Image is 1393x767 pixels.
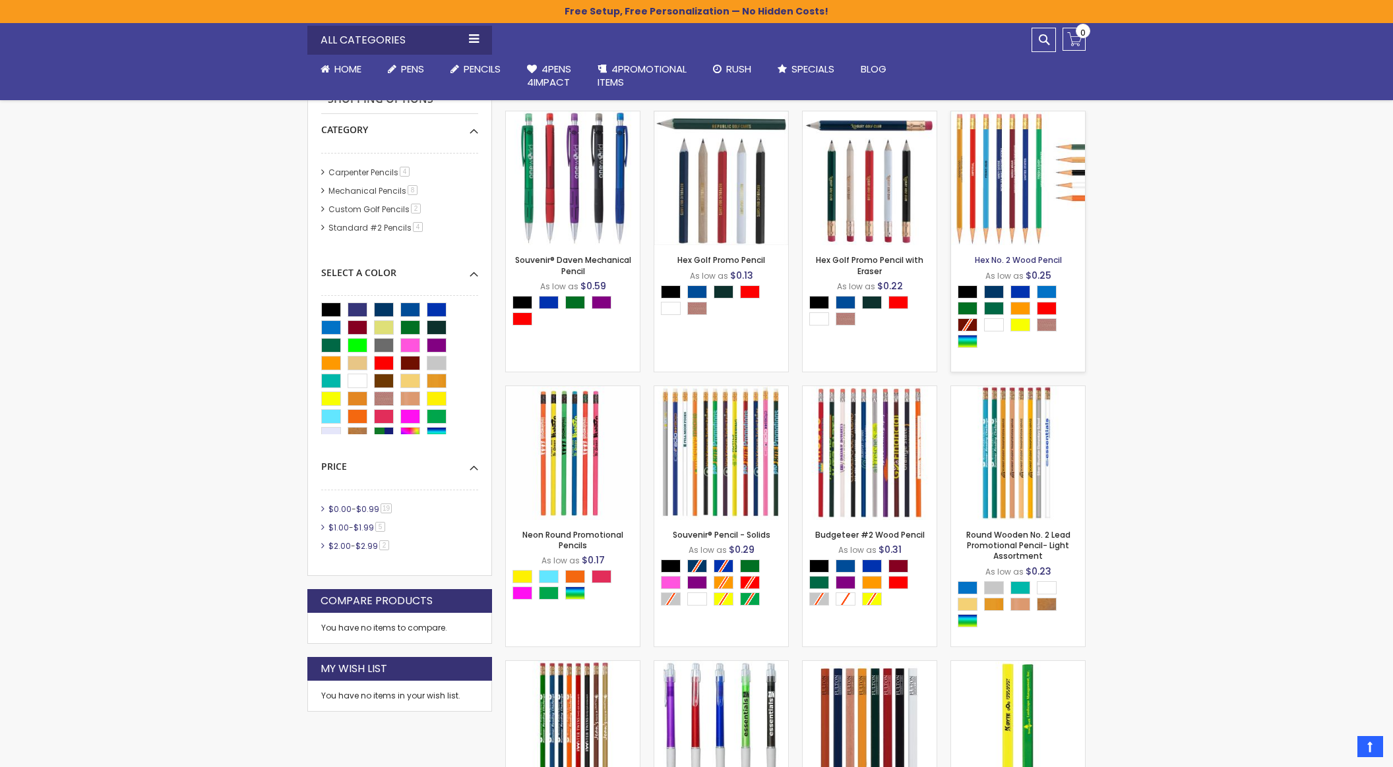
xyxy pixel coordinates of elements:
div: Select A Color [661,285,788,318]
div: Purple [836,576,855,589]
div: Black [809,296,829,309]
img: Hex No. 2 Wood Pencil [951,111,1085,245]
div: Dark Blue [687,285,707,298]
div: Select A Color [809,296,937,329]
div: Red [740,285,760,298]
div: Black [512,296,532,309]
span: $2.00 [328,540,351,552]
a: Round Wooden No. 2 Lead Promotional Pencil- Light Assortment [951,385,1085,397]
div: Mallard [714,285,733,298]
div: White [984,318,1004,331]
a: Specials [764,55,848,84]
a: Neon Carpenter Pencil - Single Color Imprint [951,660,1085,671]
a: Souvenir® Pencil - Solids [673,529,770,540]
span: 0 [1080,26,1086,39]
div: Neon Blue [539,570,559,583]
span: $0.99 [356,503,379,515]
div: Neon Red [592,570,611,583]
div: Orange [1010,302,1030,315]
a: Hex Golf Promo Pencil [677,254,765,266]
a: Souvenir® Daven Mechanical Pencil [515,254,631,276]
div: Select A Color [661,559,788,609]
span: $0.22 [877,279,903,293]
div: Dark Blue [836,559,855,573]
a: $0.00-$0.9919 [325,503,396,515]
a: 0 [1063,28,1086,51]
a: Mechanical Pencils8 [325,185,422,196]
div: Blue [1010,285,1030,298]
div: Black [661,559,681,573]
div: Natural Wood Beige [1037,598,1057,611]
div: White [687,592,707,606]
span: As low as [838,544,877,555]
span: As low as [985,270,1024,281]
a: $1.00-$1.995 [325,522,390,533]
span: 5 [375,522,385,532]
a: Neon Round Promotional Pencils [522,529,623,551]
span: $0.31 [879,543,902,556]
a: Carpenter Pencils4 [325,167,414,178]
span: 19 [381,503,392,513]
span: As low as [690,270,728,281]
a: Hex Golf Promo Pencil with Eraser [816,254,923,276]
iframe: Reseñas de Clientes en Google [1284,731,1393,767]
a: $2.00-$2.992 [325,540,394,552]
span: As low as [689,544,727,555]
span: 2 [379,540,389,550]
div: Tannish [1010,598,1030,611]
div: Assorted [958,614,977,627]
div: Select A Color [958,581,1085,631]
img: Souvenir® Pencil - Solids [654,386,788,520]
span: Pencils [464,62,501,76]
div: Assorted [958,335,977,348]
div: Red [512,312,532,326]
a: Budgeteer #2 Wood Pencil [815,529,925,540]
a: 4Pens4impact [514,55,584,98]
div: Neon Green [539,586,559,600]
a: Round Wooden No. 2 Lead Promotional Pencil- Dark Assortment [506,660,640,671]
div: Red [888,576,908,589]
div: Select A Color [809,559,937,609]
span: $0.13 [730,269,753,282]
div: Neon Orange [565,570,585,583]
div: Dark Green [984,302,1004,315]
span: Specials [791,62,834,76]
div: Teal [1010,581,1030,594]
div: Dark Blue [836,296,855,309]
span: $2.99 [356,540,378,552]
span: 8 [408,185,418,195]
span: Home [334,62,361,76]
div: Blue Light [958,581,977,594]
strong: Compare Products [321,594,433,608]
div: Pink [661,576,681,589]
a: Rush [700,55,764,84]
div: Black [809,559,829,573]
span: 2 [411,204,421,213]
div: Blue [539,296,559,309]
a: Neon Round Promotional Pencils [506,385,640,397]
div: Burgundy [888,559,908,573]
div: Select A Color [512,570,640,603]
a: Custom Golf Pencils2 [325,204,425,215]
div: You have no items to compare. [307,613,492,644]
a: Home [307,55,375,84]
span: Blog [861,62,886,76]
span: 4PROMOTIONAL ITEMS [598,62,687,89]
div: Neon Pink [512,586,532,600]
div: Orange [862,576,882,589]
div: White [1037,581,1057,594]
div: Purple [592,296,611,309]
div: Category [321,114,478,136]
img: Souvenir® Daven Mechanical Pencil [506,111,640,245]
span: As low as [540,281,578,292]
span: $0.29 [729,543,755,556]
div: Blue [862,559,882,573]
a: Souvenir® Pencil - Solids [654,385,788,397]
div: Black [958,285,977,298]
span: 4 [413,222,423,232]
div: Assorted [565,586,585,600]
a: Hex No. 2 Wood Pencil [975,254,1062,266]
a: Palila Promotional Mechanical Pencil [654,660,788,671]
div: Select A Color [512,296,640,329]
span: $1.99 [354,522,374,533]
